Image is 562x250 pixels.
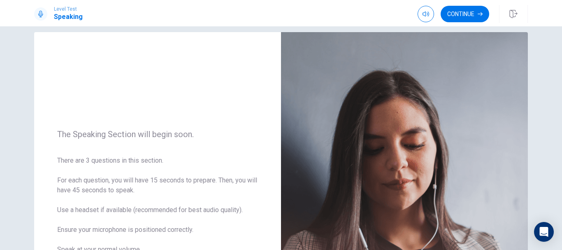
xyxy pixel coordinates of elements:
[54,12,83,22] h1: Speaking
[441,6,489,22] button: Continue
[534,222,554,242] div: Open Intercom Messenger
[54,6,83,12] span: Level Test
[57,129,258,139] span: The Speaking Section will begin soon.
